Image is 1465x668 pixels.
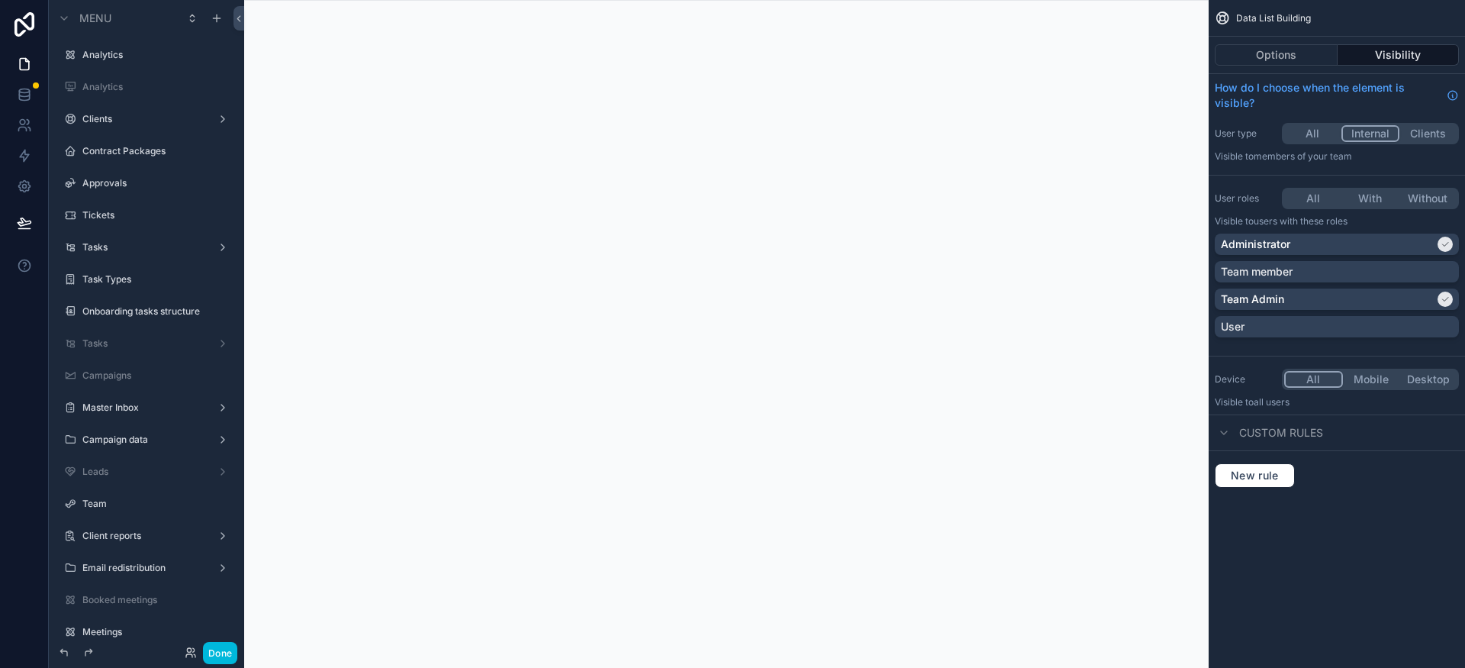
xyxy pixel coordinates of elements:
[1215,80,1441,111] span: How do I choose when the element is visible?
[82,498,226,510] label: Team
[82,241,204,253] label: Tasks
[82,466,204,478] label: Leads
[1239,425,1323,440] span: Custom rules
[1215,127,1276,140] label: User type
[82,49,226,61] label: Analytics
[82,626,226,638] label: Meetings
[82,209,226,221] label: Tickets
[82,530,204,542] label: Client reports
[1399,190,1457,207] button: Without
[1225,469,1285,482] span: New rule
[203,642,237,664] button: Done
[1254,150,1352,162] span: Members of your team
[82,113,204,125] label: Clients
[82,177,226,189] label: Approvals
[82,145,226,157] label: Contract Packages
[1341,190,1399,207] button: With
[82,562,204,574] label: Email redistribution
[79,11,111,26] span: Menu
[1399,371,1457,388] button: Desktop
[82,81,226,93] label: Analytics
[1215,150,1459,163] p: Visible to
[1221,292,1284,307] p: Team Admin
[1215,396,1459,408] p: Visible to
[1254,396,1290,408] span: all users
[82,402,204,414] label: Master Inbox
[1399,125,1457,142] button: Clients
[1215,192,1276,205] label: User roles
[82,369,226,382] label: Campaigns
[1221,319,1244,334] p: User
[1343,371,1400,388] button: Mobile
[1284,125,1341,142] button: All
[1221,264,1293,279] p: Team member
[1284,371,1343,388] button: All
[1215,80,1459,111] a: How do I choose when the element is visible?
[1215,463,1295,488] button: New rule
[1338,44,1460,66] button: Visibility
[82,273,226,286] label: Task Types
[1341,125,1400,142] button: Internal
[82,434,204,446] label: Campaign data
[1215,373,1276,386] label: Device
[82,337,204,350] label: Tasks
[82,305,226,318] label: Onboarding tasks structure
[82,594,226,606] label: Booked meetings
[1254,215,1347,227] span: Users with these roles
[1284,190,1341,207] button: All
[1221,237,1290,252] p: Administrator
[1215,44,1338,66] button: Options
[1236,12,1311,24] span: Data List Building
[1215,215,1459,228] p: Visible to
